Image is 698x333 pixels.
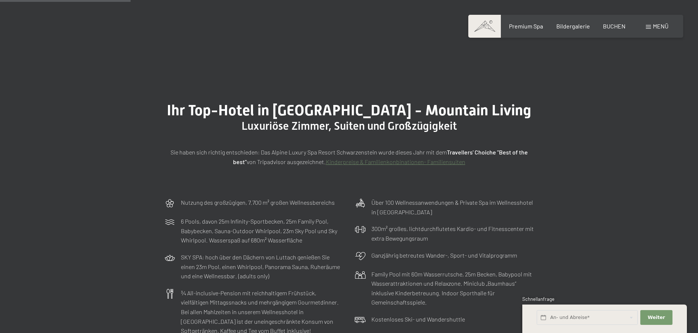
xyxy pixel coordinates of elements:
[522,296,554,302] span: Schnellanfrage
[164,147,534,166] p: Sie haben sich richtig entschieden: Das Alpine Luxury Spa Resort Schwarzenstein wurde dieses Jahr...
[326,158,465,165] a: Kinderpreise & Familienkonbinationen- Familiensuiten
[556,23,590,30] a: Bildergalerie
[181,252,344,281] p: SKY SPA: hoch über den Dächern von Luttach genießen Sie einen 23m Pool, einen Whirlpool, Panorama...
[371,251,517,260] p: Ganzjährig betreutes Wander-, Sport- und Vitalprogramm
[648,314,665,321] span: Weiter
[242,119,457,132] span: Luxuriöse Zimmer, Suiten und Großzügigkeit
[371,224,534,243] p: 300m² großes, lichtdurchflutetes Kardio- und Fitnesscenter mit extra Bewegungsraum
[640,310,672,325] button: Weiter
[167,102,531,119] span: Ihr Top-Hotel in [GEOGRAPHIC_DATA] - Mountain Living
[181,198,335,207] p: Nutzung des großzügigen, 7.700 m² großen Wellnessbereichs
[603,23,625,30] a: BUCHEN
[371,315,465,324] p: Kostenloses Ski- und Wandershuttle
[371,269,534,307] p: Family Pool mit 60m Wasserrutsche, 25m Becken, Babypool mit Wasserattraktionen und Relaxzone. Min...
[509,23,543,30] a: Premium Spa
[233,149,528,165] strong: Travellers' Choiche "Best of the best"
[371,198,534,217] p: Über 100 Wellnessanwendungen & Private Spa im Wellnesshotel in [GEOGRAPHIC_DATA]
[653,23,668,30] span: Menü
[181,217,344,245] p: 6 Pools, davon 25m Infinity-Sportbecken, 25m Family Pool, Babybecken, Sauna-Outdoor Whirlpool, 23...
